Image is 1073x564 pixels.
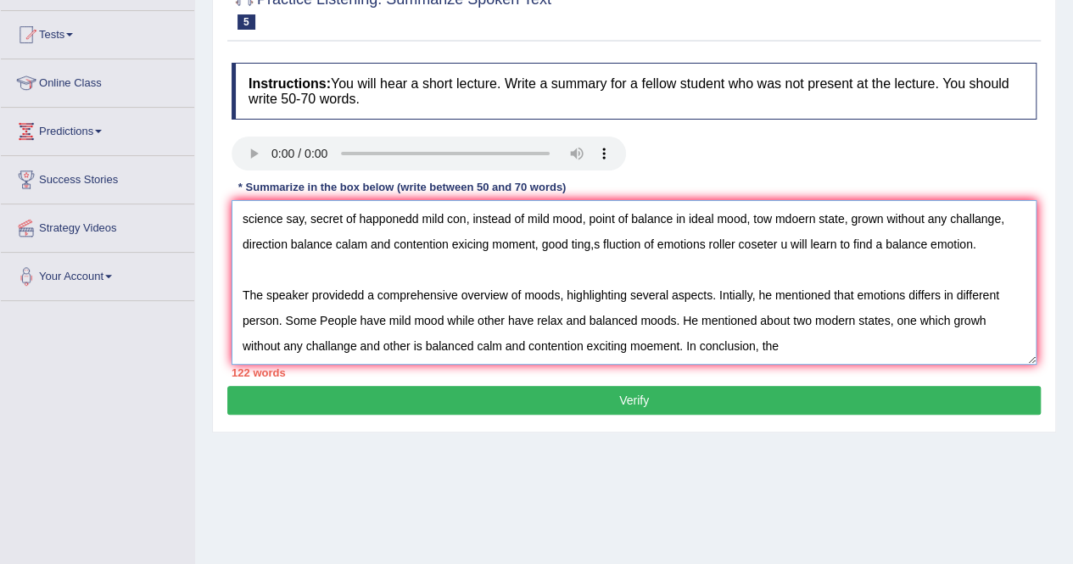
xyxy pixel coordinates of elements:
button: Verify [227,386,1041,415]
h4: You will hear a short lecture. Write a summary for a fellow student who was not present at the le... [232,63,1037,120]
a: Predictions [1,108,194,150]
a: Your Account [1,253,194,295]
div: 122 words [232,365,1037,381]
a: Online Class [1,59,194,102]
a: Success Stories [1,156,194,198]
a: Tests [1,11,194,53]
a: Strategy Videos [1,204,194,247]
span: 5 [238,14,255,30]
div: * Summarize in the box below (write between 50 and 70 words) [232,179,573,195]
b: Instructions: [249,76,331,91]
